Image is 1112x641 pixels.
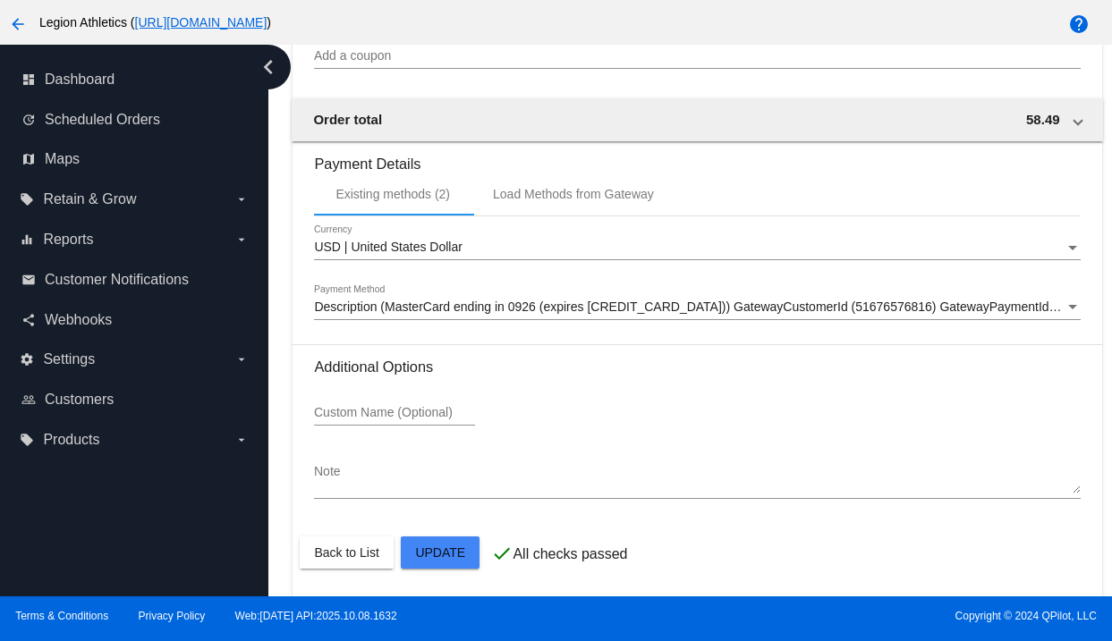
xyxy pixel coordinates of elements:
span: Legion Athletics ( ) [39,15,271,30]
span: Update [415,545,465,560]
i: email [21,273,36,287]
h3: Payment Details [314,142,1080,173]
span: Back to List [314,545,378,560]
a: update Scheduled Orders [21,105,249,134]
a: people_outline Customers [21,385,249,414]
a: share Webhooks [21,306,249,334]
span: Reports [43,232,93,248]
mat-icon: check [491,543,513,564]
span: Copyright © 2024 QPilot, LLC [572,610,1097,622]
a: [URL][DOMAIN_NAME] [135,15,267,30]
div: Load Methods from Gateway [493,187,654,201]
span: Retain & Grow [43,191,136,207]
h3: Additional Options [314,358,1080,375]
i: people_outline [21,392,36,407]
i: dashboard [21,72,36,87]
div: Existing methods (2) [335,187,450,201]
mat-select: Currency [314,240,1080,255]
i: chevron_left [254,53,283,81]
button: Update [401,536,480,569]
i: update [21,113,36,127]
a: dashboard Dashboard [21,65,249,94]
span: Order total [313,112,382,127]
a: map Maps [21,145,249,173]
span: Customers [45,392,114,408]
a: Privacy Policy [139,610,206,622]
i: equalizer [20,232,34,247]
mat-icon: help [1068,13,1090,35]
i: arrow_drop_down [234,433,249,447]
span: Products [43,432,99,448]
span: Maps [45,151,80,167]
i: map [21,152,36,166]
a: email Customer Notifications [21,266,249,294]
mat-expansion-panel-header: Order total 58.49 [292,98,1102,141]
input: Custom Name (Optional) [314,406,475,420]
mat-icon: arrow_back [7,13,29,35]
input: Add a coupon [314,49,1080,63]
i: arrow_drop_down [234,192,249,207]
a: Web:[DATE] API:2025.10.08.1632 [235,610,397,622]
mat-select: Payment Method [314,300,1080,315]
span: Settings [43,351,95,367]
p: All checks passed [513,546,627,562]
span: 58.49 [1026,112,1060,127]
i: arrow_drop_down [234,352,249,367]
button: Back to List [300,536,393,569]
span: USD | United States Dollar [314,240,462,254]
i: settings [20,352,34,367]
span: Webhooks [45,312,112,328]
i: arrow_drop_down [234,232,249,247]
i: share [21,313,36,327]
span: Dashboard [45,72,115,88]
span: Customer Notifications [45,272,189,288]
span: Scheduled Orders [45,112,160,128]
i: local_offer [20,192,34,207]
a: Terms & Conditions [15,610,108,622]
i: local_offer [20,433,34,447]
